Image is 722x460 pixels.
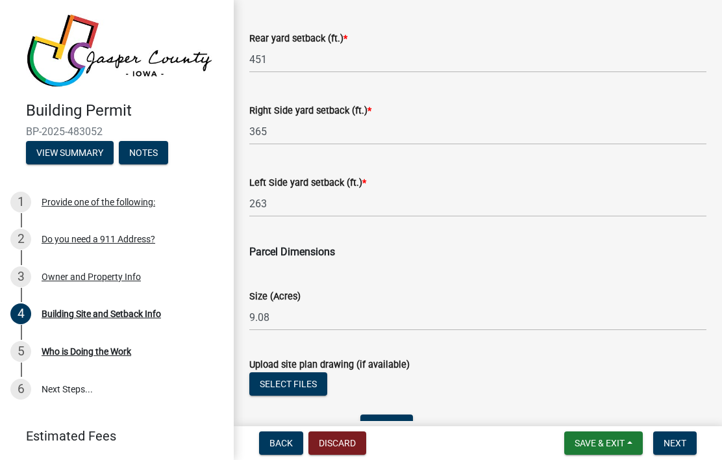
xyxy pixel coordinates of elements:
[249,107,371,116] label: Right Side yard setback (ft.)
[249,179,366,188] label: Left Side yard setback (ft.)
[249,246,335,258] span: Parcel Dimensions
[10,341,31,362] div: 5
[26,148,114,159] wm-modal-confirm: Summary
[42,347,131,356] div: Who is Doing the Work
[249,361,410,370] label: Upload site plan drawing (if available)
[564,431,643,455] button: Save & Exit
[26,101,223,120] h4: Building Permit
[119,141,168,164] button: Notes
[249,372,327,396] button: Select files
[575,438,625,448] span: Save & Exit
[10,303,31,324] div: 4
[653,431,697,455] button: Next
[308,431,366,455] button: Discard
[10,266,31,287] div: 3
[119,148,168,159] wm-modal-confirm: Notes
[42,272,141,281] div: Owner and Property Info
[26,125,208,138] span: BP-2025-483052
[249,292,301,301] label: Size (Acres)
[10,379,31,400] div: 6
[664,438,686,448] span: Next
[249,34,347,44] label: Rear yard setback (ft.)
[26,14,213,88] img: Jasper County, Iowa
[42,235,155,244] div: Do you need a 911 Address?
[269,438,293,448] span: Back
[26,141,114,164] button: View Summary
[42,309,161,318] div: Building Site and Setback Info
[10,192,31,212] div: 1
[42,198,155,207] div: Provide one of the following:
[259,431,303,455] button: Back
[360,415,413,438] button: Delete
[10,423,213,449] a: Estimated Fees
[10,229,31,249] div: 2
[360,421,413,433] wm-modal-confirm: Delete Document
[250,420,319,432] a: IMG_0641.jpeg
